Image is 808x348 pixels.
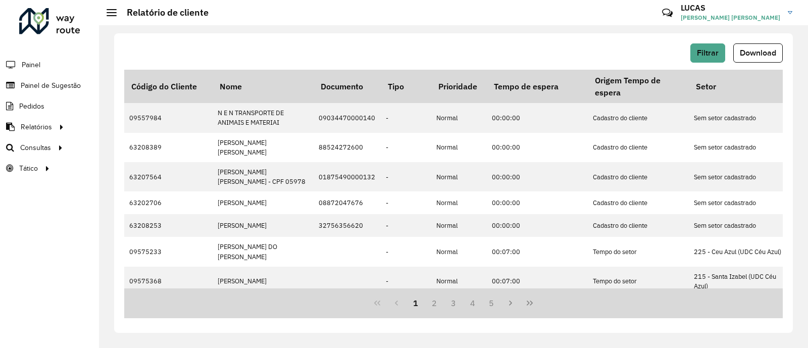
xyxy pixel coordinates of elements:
a: Contato Rápido [656,2,678,24]
td: 88524272600 [314,133,381,162]
button: Download [733,43,783,63]
th: Prioridade [431,70,487,103]
td: 63208253 [124,214,213,237]
td: 09575368 [124,267,213,296]
td: [PERSON_NAME] [PERSON_NAME] [213,133,314,162]
td: [PERSON_NAME] [213,267,314,296]
td: 225 - Ceu Azul (UDC Céu Azul) [689,237,790,266]
td: 09557984 [124,103,213,132]
td: Normal [431,214,487,237]
th: Código do Cliente [124,70,213,103]
button: 4 [463,293,482,313]
td: - [381,103,431,132]
button: 3 [444,293,463,313]
button: 2 [425,293,444,313]
td: 63202706 [124,191,213,214]
td: 63207564 [124,162,213,191]
span: Tático [19,163,38,174]
td: 63208389 [124,133,213,162]
td: Sem setor cadastrado [689,214,790,237]
td: Sem setor cadastrado [689,133,790,162]
td: Cadastro do cliente [588,191,689,214]
td: Cadastro do cliente [588,214,689,237]
td: 00:00:00 [487,214,588,237]
td: 09575233 [124,237,213,266]
span: Consultas [20,142,51,153]
td: 01875490000132 [314,162,381,191]
td: Normal [431,133,487,162]
td: Cadastro do cliente [588,162,689,191]
th: Tempo de espera [487,70,588,103]
td: Normal [431,191,487,214]
td: 00:00:00 [487,191,588,214]
td: - [381,191,431,214]
span: [PERSON_NAME] [PERSON_NAME] [681,13,780,22]
td: [PERSON_NAME] [213,191,314,214]
td: Cadastro do cliente [588,103,689,132]
td: N E N TRANSPORTE DE ANIMAIS E MATERIAI [213,103,314,132]
th: Nome [213,70,314,103]
td: Normal [431,237,487,266]
td: Sem setor cadastrado [689,162,790,191]
th: Setor [689,70,790,103]
td: Normal [431,162,487,191]
td: - [381,162,431,191]
td: 215 - Santa Izabel (UDC Céu Azul) [689,267,790,296]
span: Download [740,48,776,57]
td: 00:00:00 [487,133,588,162]
td: Tempo do setor [588,267,689,296]
td: Sem setor cadastrado [689,191,790,214]
span: Filtrar [697,48,719,57]
td: 00:00:00 [487,162,588,191]
button: Next Page [501,293,520,313]
td: 00:07:00 [487,237,588,266]
td: 32756356620 [314,214,381,237]
td: - [381,214,431,237]
button: 5 [482,293,501,313]
td: - [381,267,431,296]
td: [PERSON_NAME] DO [PERSON_NAME] [213,237,314,266]
h3: LUCAS [681,3,780,13]
span: Pedidos [19,101,44,112]
button: Filtrar [690,43,725,63]
td: 00:07:00 [487,267,588,296]
td: Normal [431,267,487,296]
td: 00:00:00 [487,103,588,132]
td: Tempo do setor [588,237,689,266]
td: - [381,133,431,162]
th: Tipo [381,70,431,103]
td: [PERSON_NAME] [213,214,314,237]
td: 08872047676 [314,191,381,214]
span: Relatórios [21,122,52,132]
td: Normal [431,103,487,132]
th: Origem Tempo de espera [588,70,689,103]
td: [PERSON_NAME] [PERSON_NAME] - CPF 05978 [213,162,314,191]
button: Last Page [520,293,539,313]
span: Painel de Sugestão [21,80,81,91]
span: Painel [22,60,40,70]
button: 1 [406,293,425,313]
td: Sem setor cadastrado [689,103,790,132]
th: Documento [314,70,381,103]
td: Cadastro do cliente [588,133,689,162]
td: - [381,237,431,266]
h2: Relatório de cliente [117,7,209,18]
td: 09034470000140 [314,103,381,132]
